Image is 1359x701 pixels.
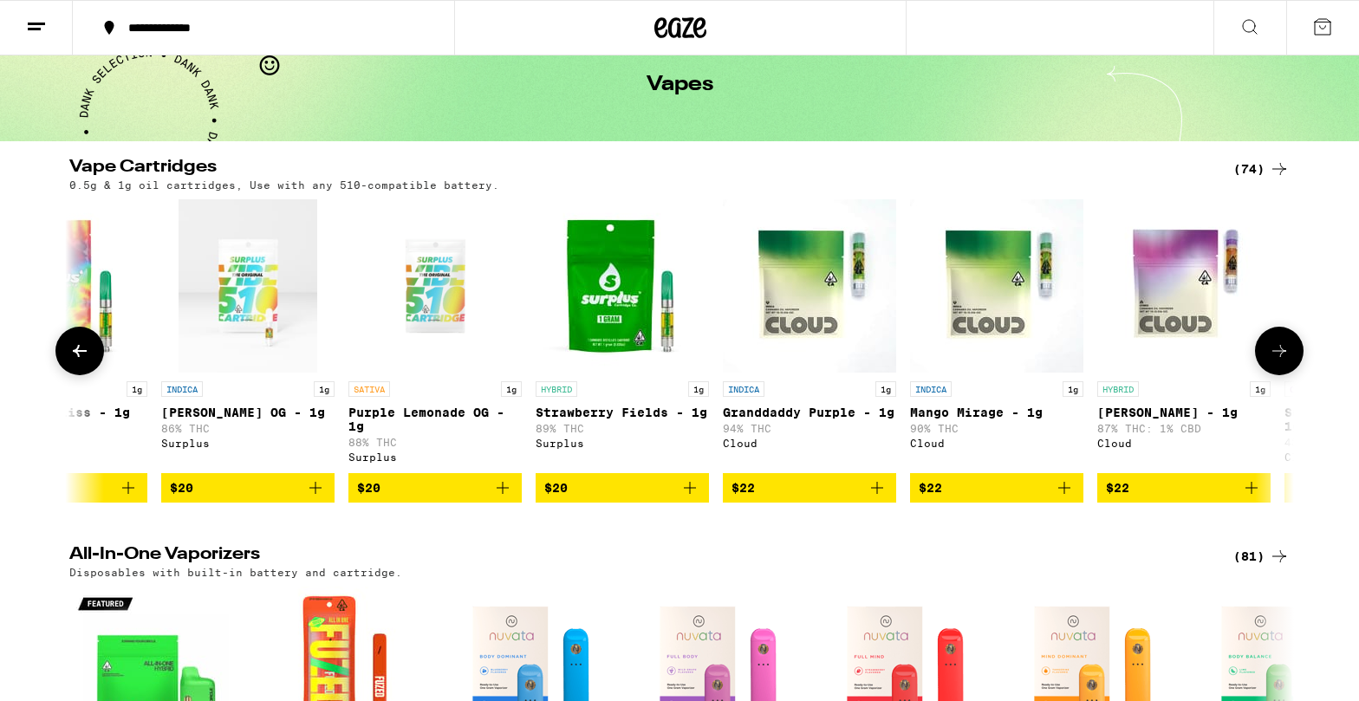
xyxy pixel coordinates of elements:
p: HYBRID [536,381,577,397]
div: Surplus [161,438,335,449]
p: CBD [1284,381,1310,397]
p: SATIVA [348,381,390,397]
p: 89% THC [536,423,709,434]
p: Disposables with built-in battery and cartridge. [69,567,402,578]
img: Surplus - Strawberry Fields - 1g [536,199,709,373]
p: 0.5g & 1g oil cartridges, Use with any 510-compatible battery. [69,179,499,191]
p: 94% THC [723,423,896,434]
p: 1g [314,381,335,397]
h2: Vape Cartridges [69,159,1205,179]
a: (81) [1233,546,1290,567]
a: Open page for Purple Lemonade OG - 1g from Surplus [348,199,522,473]
p: 1g [875,381,896,397]
span: $20 [544,481,568,495]
span: $22 [919,481,942,495]
img: Cloud - Runtz - 1g [1097,199,1271,373]
img: Cloud - Granddaddy Purple - 1g [723,199,896,373]
p: INDICA [161,381,203,397]
p: Granddaddy Purple - 1g [723,406,896,419]
p: 1g [1063,381,1083,397]
p: [PERSON_NAME] - 1g [1097,406,1271,419]
a: (74) [1233,159,1290,179]
a: Open page for Strawberry Fields - 1g from Surplus [536,199,709,473]
p: 1g [1250,381,1271,397]
button: Add to bag [536,473,709,503]
p: Mango Mirage - 1g [910,406,1083,419]
button: Add to bag [910,473,1083,503]
a: Open page for King Louie OG - 1g from Surplus [161,199,335,473]
button: Add to bag [161,473,335,503]
a: Open page for Runtz - 1g from Cloud [1097,199,1271,473]
button: Add to bag [348,473,522,503]
p: 87% THC: 1% CBD [1097,423,1271,434]
span: $20 [357,481,380,495]
a: Open page for Granddaddy Purple - 1g from Cloud [723,199,896,473]
span: $20 [170,481,193,495]
div: Cloud [723,438,896,449]
img: Cloud - Mango Mirage - 1g [910,199,1083,373]
p: 88% THC [348,437,522,448]
span: $22 [1293,481,1317,495]
span: $22 [1106,481,1129,495]
p: 1g [688,381,709,397]
p: 86% THC [161,423,335,434]
h1: Vapes [647,75,713,95]
p: Strawberry Fields - 1g [536,406,709,419]
img: Surplus - Purple Lemonade OG - 1g [366,199,505,373]
h2: All-In-One Vaporizers [69,546,1205,567]
span: Hi. Need any help? [10,12,125,26]
p: INDICA [910,381,952,397]
div: Surplus [348,451,522,463]
div: Cloud [1097,438,1271,449]
p: HYBRID [1097,381,1139,397]
p: 1g [127,381,147,397]
p: 90% THC [910,423,1083,434]
p: Purple Lemonade OG - 1g [348,406,522,433]
span: $22 [732,481,755,495]
button: Add to bag [1097,473,1271,503]
a: Open page for Mango Mirage - 1g from Cloud [910,199,1083,473]
button: Add to bag [723,473,896,503]
div: Surplus [536,438,709,449]
div: Cloud [910,438,1083,449]
p: [PERSON_NAME] OG - 1g [161,406,335,419]
p: INDICA [723,381,764,397]
img: Surplus - King Louie OG - 1g [179,199,317,373]
p: 1g [501,381,522,397]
